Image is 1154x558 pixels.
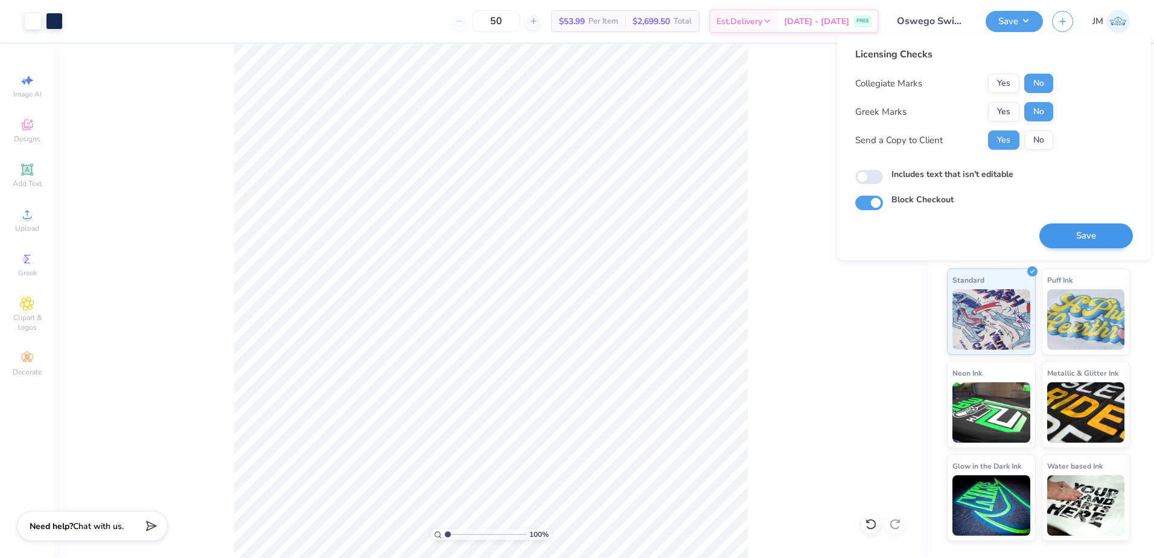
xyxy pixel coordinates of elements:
[1047,382,1125,443] img: Metallic & Glitter Ink
[988,130,1019,150] button: Yes
[30,521,73,532] strong: Need help?
[952,367,982,379] span: Neon Ink
[1047,460,1103,472] span: Water based Ink
[588,15,618,28] span: Per Item
[891,168,1013,181] label: Includes text that isn't editable
[73,521,124,532] span: Chat with us.
[1047,475,1125,536] img: Water based Ink
[891,193,954,206] label: Block Checkout
[633,15,670,28] span: $2,699.50
[1039,223,1133,248] button: Save
[559,15,585,28] span: $53.99
[473,10,520,32] input: – –
[988,74,1019,93] button: Yes
[14,134,40,144] span: Designs
[6,313,48,332] span: Clipart & logos
[952,475,1030,536] img: Glow in the Dark Ink
[1092,14,1103,28] span: JM
[1047,274,1073,286] span: Puff Ink
[986,11,1043,32] button: Save
[1047,367,1118,379] span: Metallic & Glitter Ink
[1024,130,1053,150] button: No
[13,367,42,377] span: Decorate
[952,274,984,286] span: Standard
[888,9,977,33] input: Untitled Design
[988,102,1019,121] button: Yes
[18,268,37,278] span: Greek
[856,17,869,25] span: FREE
[716,15,762,28] span: Est. Delivery
[1106,10,1130,33] img: Joshua Malaki
[855,105,907,119] div: Greek Marks
[855,77,922,91] div: Collegiate Marks
[855,47,1053,62] div: Licensing Checks
[1092,10,1130,33] a: JM
[855,133,943,147] div: Send a Copy to Client
[13,179,42,188] span: Add Text
[952,382,1030,443] img: Neon Ink
[952,289,1030,350] img: Standard
[529,529,549,540] span: 100 %
[1024,74,1053,93] button: No
[15,223,39,233] span: Upload
[1024,102,1053,121] button: No
[952,460,1021,472] span: Glow in the Dark Ink
[674,15,692,28] span: Total
[1047,289,1125,350] img: Puff Ink
[784,15,849,28] span: [DATE] - [DATE]
[13,89,42,99] span: Image AI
